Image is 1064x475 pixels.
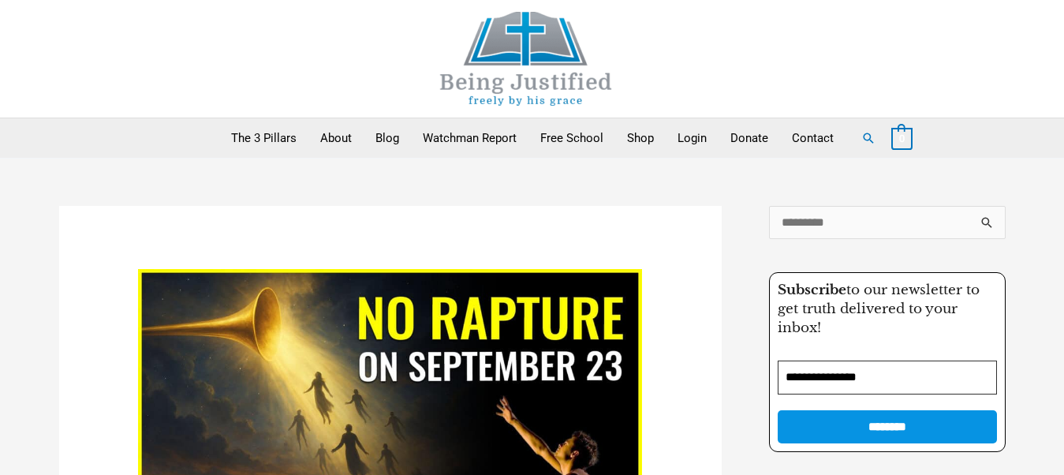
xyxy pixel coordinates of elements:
[364,118,411,158] a: Blog
[528,118,615,158] a: Free School
[899,133,905,144] span: 0
[308,118,364,158] a: About
[615,118,666,158] a: Shop
[219,118,846,158] nav: Primary Site Navigation
[780,118,846,158] a: Contact
[778,361,997,395] input: Email Address *
[408,12,644,106] img: Being Justified
[778,282,846,298] strong: Subscribe
[891,131,913,145] a: View Shopping Cart, empty
[411,118,528,158] a: Watchman Report
[861,131,875,145] a: Search button
[719,118,780,158] a: Donate
[778,282,980,336] span: to our newsletter to get truth delivered to your inbox!
[219,118,308,158] a: The 3 Pillars
[666,118,719,158] a: Login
